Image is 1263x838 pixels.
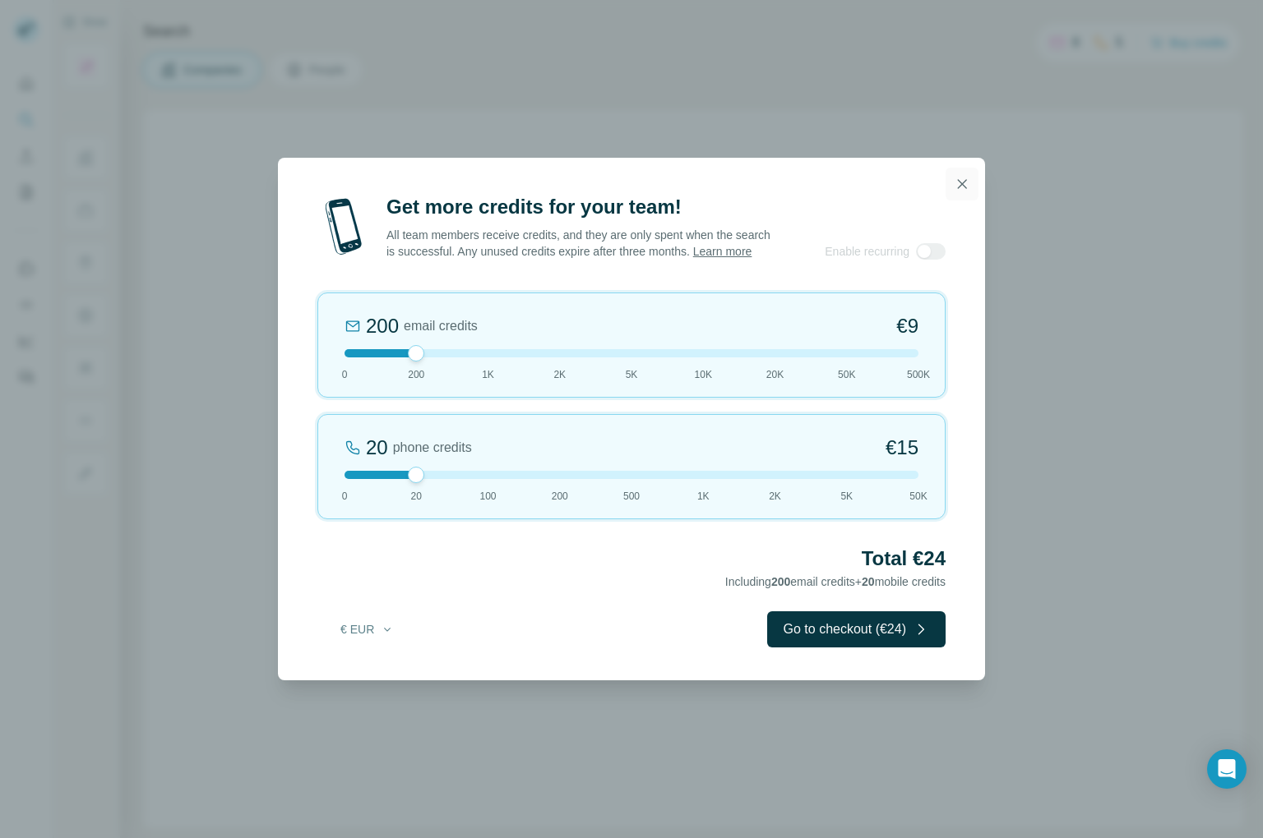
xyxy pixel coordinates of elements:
[366,313,399,339] div: 200
[626,367,638,382] span: 5K
[767,611,946,647] button: Go to checkout (€24)
[862,575,875,588] span: 20
[771,575,790,588] span: 200
[553,367,566,382] span: 2K
[411,489,422,504] span: 20
[909,489,927,504] span: 50K
[342,489,348,504] span: 0
[317,194,370,260] img: mobile-phone
[886,435,918,461] span: €15
[1207,749,1247,789] div: Open Intercom Messenger
[725,575,946,588] span: Including email credits + mobile credits
[386,227,772,260] p: All team members receive credits, and they are only spent when the search is successful. Any unus...
[695,367,712,382] span: 10K
[329,615,405,644] button: € EUR
[552,489,568,504] span: 200
[479,489,496,504] span: 100
[825,243,909,260] span: Enable recurring
[907,367,930,382] span: 500K
[766,367,784,382] span: 20K
[697,489,710,504] span: 1K
[408,367,424,382] span: 200
[393,438,472,458] span: phone credits
[482,367,494,382] span: 1K
[896,313,918,339] span: €9
[769,489,781,504] span: 2K
[342,367,348,382] span: 0
[317,546,946,572] h2: Total €24
[840,489,853,504] span: 5K
[693,245,752,258] a: Learn more
[623,489,640,504] span: 500
[404,316,478,336] span: email credits
[838,367,855,382] span: 50K
[366,435,388,461] div: 20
